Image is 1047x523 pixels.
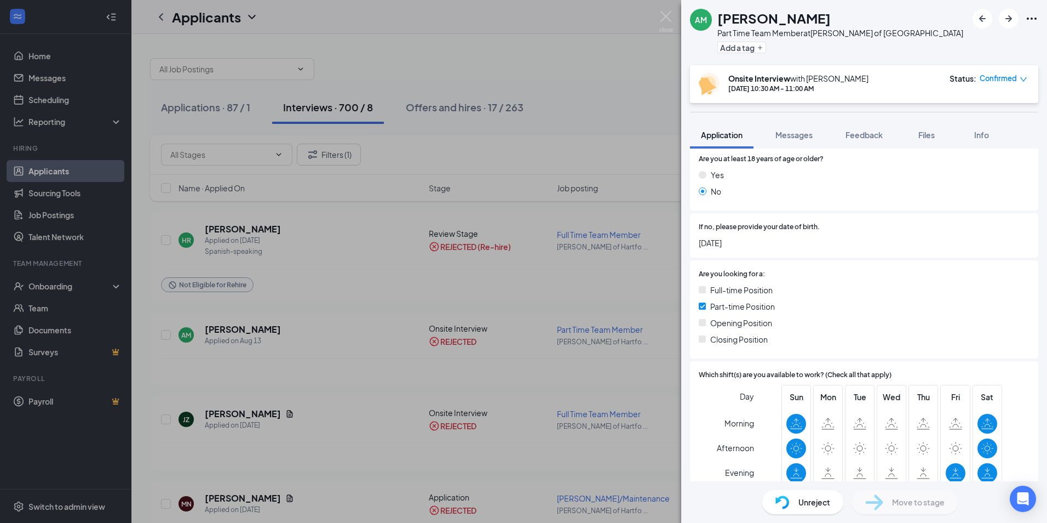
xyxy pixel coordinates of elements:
svg: ArrowLeftNew [976,12,989,25]
span: Afternoon [717,438,754,458]
span: Closing Position [710,333,768,345]
span: Which shift(s) are you available to work? (Check all that apply) [699,370,891,380]
span: Info [974,130,989,140]
span: Are you looking for a: [699,269,765,280]
span: Tue [850,391,870,403]
span: Sat [977,391,997,403]
button: PlusAdd a tag [717,42,766,53]
span: Application [701,130,743,140]
svg: Ellipses [1025,12,1038,25]
div: Status : [950,73,976,84]
button: ArrowLeftNew [973,9,992,29]
span: Morning [724,413,754,433]
span: Confirmed [980,73,1017,84]
span: Mon [818,391,838,403]
span: Files [918,130,935,140]
div: Part Time Team Member at [PERSON_NAME] of [GEOGRAPHIC_DATA] [717,27,963,38]
span: If no, please provide your date of birth. [699,222,820,232]
span: Opening Position [710,317,772,329]
svg: ArrowRight [1002,12,1015,25]
span: down [1020,76,1027,83]
div: AM [695,14,707,25]
span: Thu [913,391,933,403]
div: Open Intercom Messenger [1010,486,1036,512]
span: Full-time Position [710,284,773,296]
h1: [PERSON_NAME] [717,9,831,27]
span: Are you at least 18 years of age or older? [699,154,824,164]
span: Part-time Position [710,300,775,312]
span: Messages [775,130,813,140]
div: with [PERSON_NAME] [728,73,868,84]
span: Sun [786,391,806,403]
span: No [711,185,721,197]
span: Evening [725,463,754,482]
div: [DATE] 10:30 AM - 11:00 AM [728,84,868,93]
span: Unreject [798,496,830,508]
span: Feedback [845,130,883,140]
span: Day [740,390,754,402]
span: Fri [946,391,965,403]
span: Wed [882,391,901,403]
b: Onsite Interview [728,73,790,83]
svg: Plus [757,44,763,51]
span: Yes [711,169,724,181]
span: [DATE] [699,237,1029,249]
span: Move to stage [892,496,945,508]
button: ArrowRight [999,9,1019,29]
